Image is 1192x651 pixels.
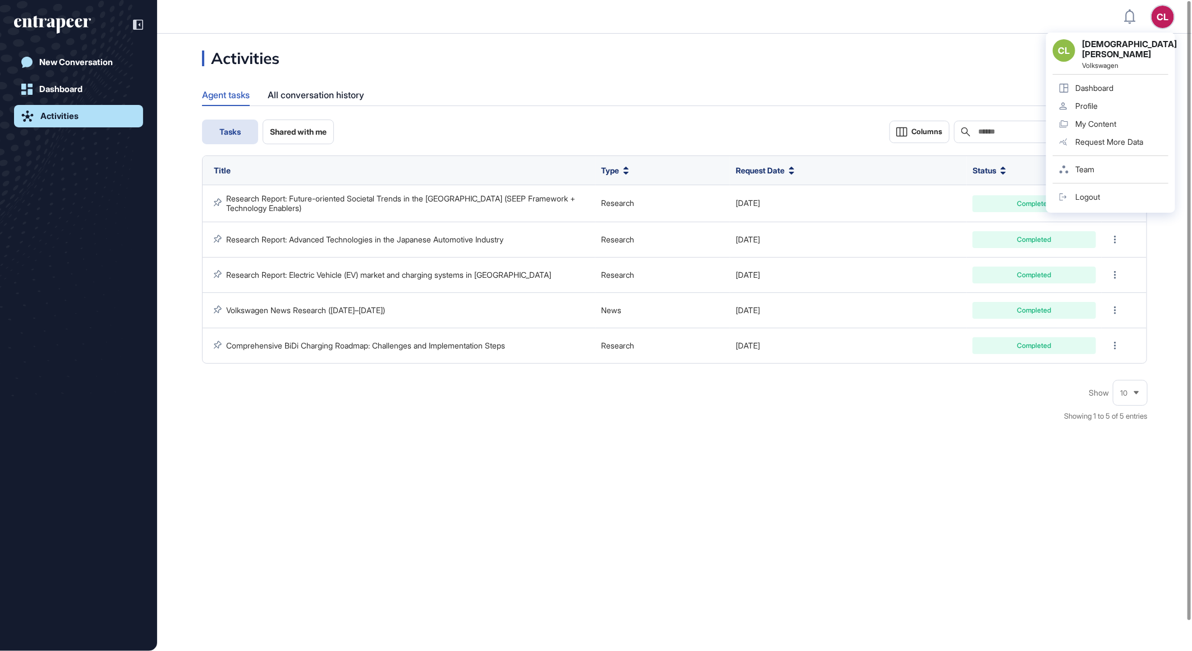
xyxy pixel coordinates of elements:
span: Title [214,166,231,175]
button: Tasks [202,120,258,144]
span: News [601,305,621,315]
span: Request Date [736,164,785,176]
button: Type [601,164,629,176]
span: Research [601,341,634,350]
div: Completed [981,342,1088,349]
div: Completed [981,272,1088,278]
div: Dashboard [39,84,82,94]
span: [DATE] [736,235,760,244]
span: Tasks [219,127,241,136]
div: Completed [981,200,1088,207]
a: Research Report: Future-oriented Societal Trends in the [GEOGRAPHIC_DATA] (SEEP Framework + Techn... [226,194,577,212]
span: [DATE] [736,341,760,350]
button: Columns [890,121,950,143]
a: Research Report: Advanced Technologies in the Japanese Automotive Industry [226,235,503,244]
button: Shared with me [263,120,334,144]
div: Activities [202,51,279,66]
button: CL [1152,6,1174,28]
button: Status [973,164,1006,176]
a: New Conversation [14,51,143,74]
div: Agent tasks [202,84,250,105]
div: Showing 1 to 5 of 5 entries [1064,411,1147,422]
div: Completed [981,307,1088,314]
a: Volkswagen News Research ([DATE]–[DATE]) [226,305,385,315]
button: Request Date [736,164,795,176]
span: Status [973,164,996,176]
div: Activities [40,111,79,121]
a: Dashboard [14,78,143,100]
div: New Conversation [39,57,113,67]
span: 10 [1120,389,1127,397]
div: All conversation history [268,84,364,106]
a: Research Report: Electric Vehicle (EV) market and charging systems in [GEOGRAPHIC_DATA] [226,270,551,279]
div: entrapeer-logo [14,16,91,34]
span: [DATE] [736,198,760,208]
span: Research [601,235,634,244]
span: Columns [911,127,942,136]
span: Type [601,164,619,176]
span: Shared with me [270,127,327,136]
a: Comprehensive BiDi Charging Roadmap: Challenges and Implementation Steps [226,341,505,350]
a: Activities [14,105,143,127]
span: Research [601,270,634,279]
span: Show [1089,388,1109,397]
div: Completed [981,236,1088,243]
span: [DATE] [736,305,760,315]
span: Research [601,198,634,208]
span: [DATE] [736,270,760,279]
